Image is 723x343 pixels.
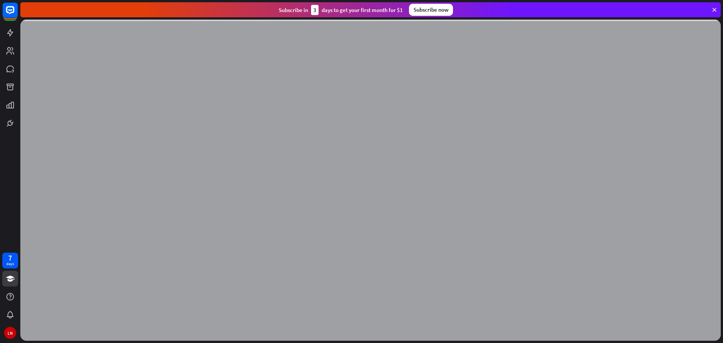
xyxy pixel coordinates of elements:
div: 3 [311,5,319,15]
div: days [6,261,14,267]
div: Subscribe now [409,4,453,16]
div: Subscribe in days to get your first month for $1 [279,5,403,15]
div: 7 [8,255,12,261]
a: 7 days [2,253,18,268]
div: LN [4,327,16,339]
